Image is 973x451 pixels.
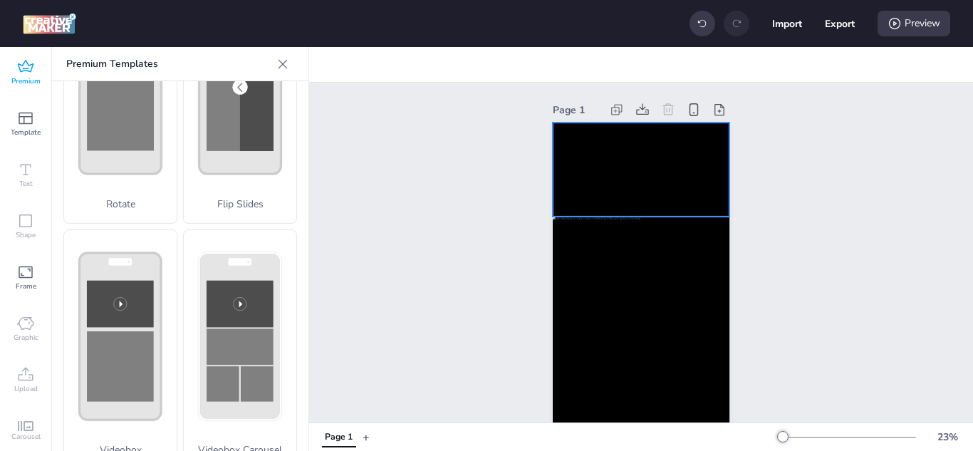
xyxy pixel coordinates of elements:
[825,9,855,38] button: Export
[11,76,41,87] span: Premium
[184,197,296,212] p: Flip Slides
[363,425,370,450] button: +
[11,431,41,442] span: Carousel
[19,178,33,190] span: Text
[16,229,36,241] span: Shape
[315,425,363,450] div: Tabs
[11,127,41,138] span: Template
[553,103,601,118] div: Page 1
[14,332,38,343] span: Graphic
[64,197,177,212] p: Rotate
[325,431,353,444] div: Page 1
[878,11,950,36] div: Preview
[66,47,271,81] p: Premium Templates
[16,281,36,292] span: Frame
[14,383,38,395] span: Upload
[772,9,802,38] button: Import
[23,13,76,34] img: logo Creative Maker
[930,430,964,445] div: 23 %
